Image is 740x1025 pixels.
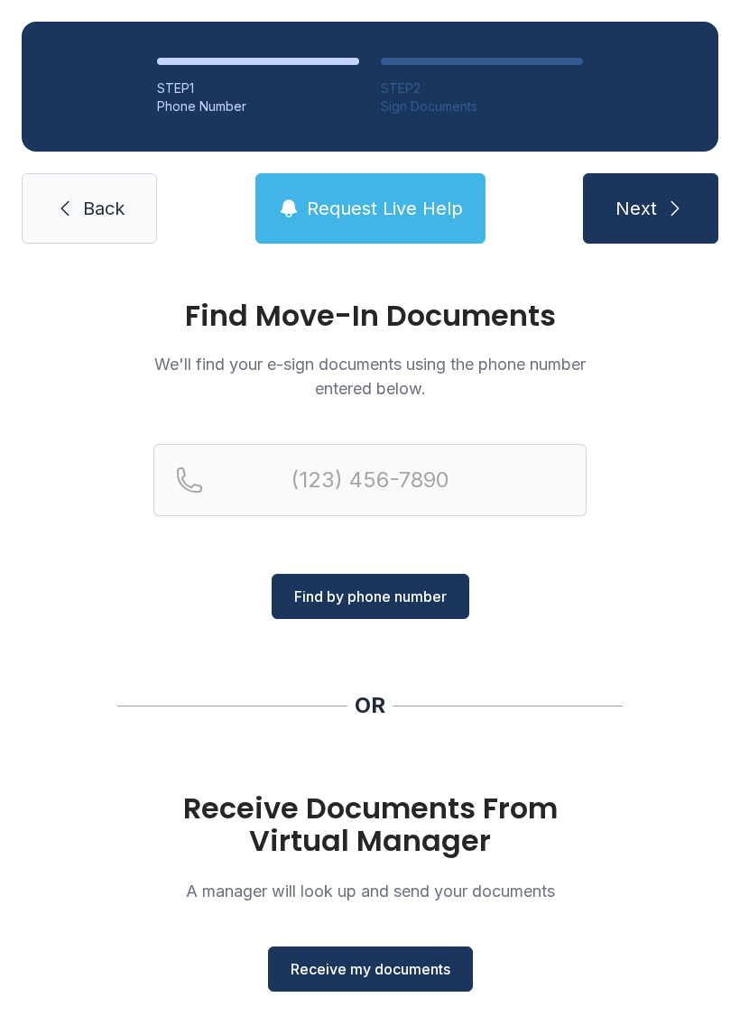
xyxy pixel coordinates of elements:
[307,196,463,221] span: Request Live Help
[157,79,359,97] div: STEP 1
[615,196,657,221] span: Next
[381,97,583,115] div: Sign Documents
[153,792,587,857] h1: Receive Documents From Virtual Manager
[153,879,587,903] p: A manager will look up and send your documents
[153,301,587,330] h1: Find Move-In Documents
[153,352,587,401] p: We'll find your e-sign documents using the phone number entered below.
[291,958,450,980] span: Receive my documents
[294,586,447,607] span: Find by phone number
[157,97,359,115] div: Phone Number
[381,79,583,97] div: STEP 2
[153,444,587,516] input: Reservation phone number
[355,691,385,720] div: OR
[83,196,125,221] span: Back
